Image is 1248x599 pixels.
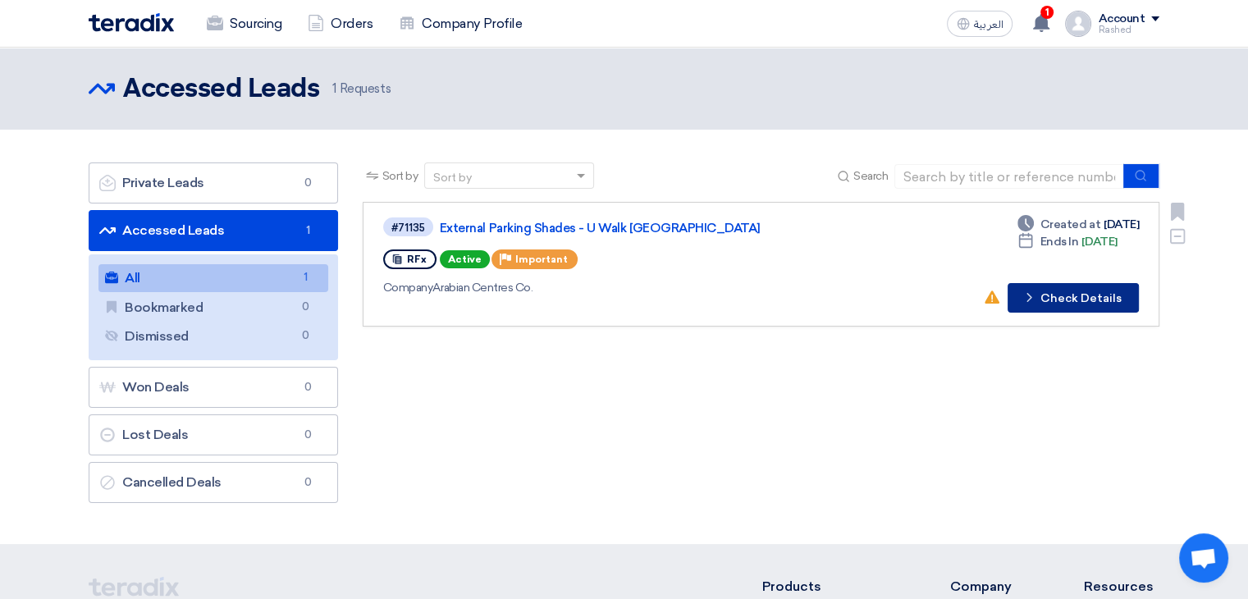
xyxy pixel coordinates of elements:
[1065,11,1091,37] img: profile_test.png
[1040,6,1054,19] span: 1
[1098,25,1159,34] div: Rashed
[383,279,853,296] div: Arabian Centres Co.
[1008,283,1139,313] button: Check Details
[383,281,433,295] span: Company
[295,269,315,286] span: 1
[762,577,901,597] li: Products
[298,222,318,239] span: 1
[1098,12,1145,26] div: Account
[332,80,391,98] span: Requests
[1040,233,1079,250] span: Ends In
[298,474,318,491] span: 0
[894,164,1124,189] input: Search by title or reference number
[89,462,338,503] a: Cancelled Deals0
[298,379,318,396] span: 0
[295,327,315,345] span: 0
[433,169,472,186] div: Sort by
[391,222,425,233] div: #71135
[89,162,338,203] a: Private Leads0
[194,6,295,42] a: Sourcing
[295,299,315,316] span: 0
[295,6,386,42] a: Orders
[89,210,338,251] a: Accessed Leads1
[98,294,328,322] a: Bookmarked
[973,19,1003,30] span: العربية
[98,264,328,292] a: All
[407,254,427,265] span: RFx
[440,221,850,235] a: External Parking Shades - U Walk [GEOGRAPHIC_DATA]
[386,6,535,42] a: Company Profile
[382,167,418,185] span: Sort by
[1179,533,1228,583] a: Open chat
[440,250,490,268] span: Active
[853,167,888,185] span: Search
[1017,216,1139,233] div: [DATE]
[1084,577,1159,597] li: Resources
[947,11,1013,37] button: العربية
[949,577,1035,597] li: Company
[98,322,328,350] a: Dismissed
[89,13,174,32] img: Teradix logo
[1040,216,1100,233] span: Created at
[89,414,338,455] a: Lost Deals0
[332,81,336,96] span: 1
[1017,233,1118,250] div: [DATE]
[123,73,319,106] h2: Accessed Leads
[89,367,338,408] a: Won Deals0
[515,254,568,265] span: Important
[298,175,318,191] span: 0
[298,427,318,443] span: 0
